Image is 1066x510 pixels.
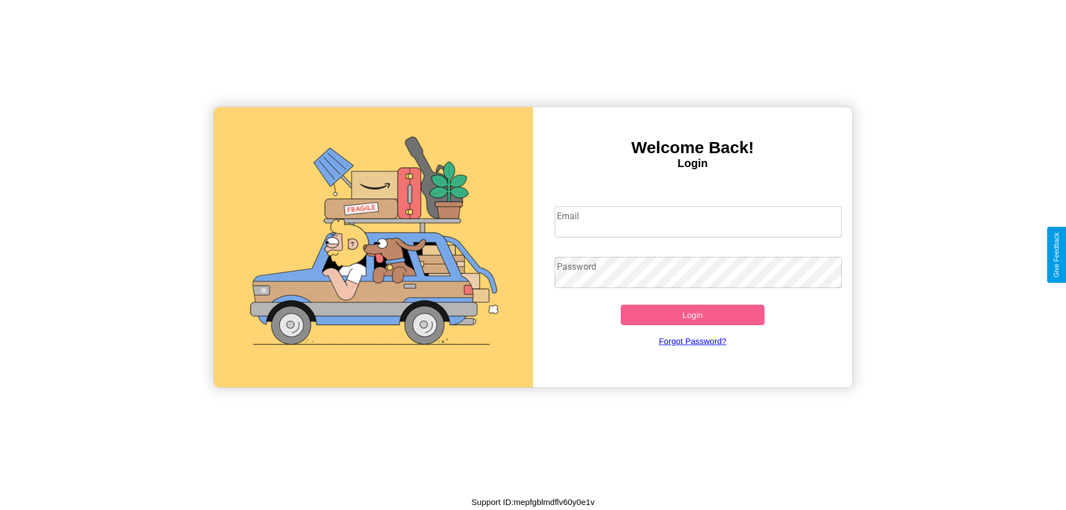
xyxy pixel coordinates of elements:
[533,157,852,170] h4: Login
[214,107,533,387] img: gif
[621,305,765,325] button: Login
[533,138,852,157] h3: Welcome Back!
[549,325,837,357] a: Forgot Password?
[471,494,595,509] p: Support ID: mepfgblmdflv60y0e1v
[1053,233,1060,277] div: Give Feedback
